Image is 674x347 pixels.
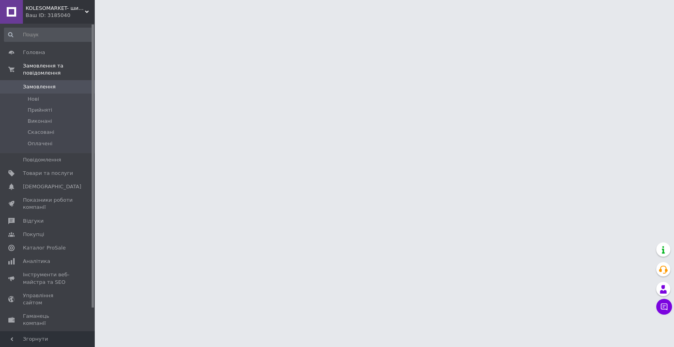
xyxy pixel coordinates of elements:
[28,129,54,136] span: Скасовані
[23,218,43,225] span: Відгуки
[23,258,50,265] span: Аналітика
[23,156,61,163] span: Повідомлення
[23,292,73,306] span: Управління сайтом
[23,231,44,238] span: Покупці
[28,107,52,114] span: Прийняті
[23,183,81,190] span: [DEMOGRAPHIC_DATA]
[23,271,73,285] span: Інструменти веб-майстра та SEO
[23,197,73,211] span: Показники роботи компанії
[28,118,52,125] span: Виконані
[23,313,73,327] span: Гаманець компанії
[28,140,53,147] span: Оплачені
[23,49,45,56] span: Головна
[23,83,56,90] span: Замовлення
[23,170,73,177] span: Товари та послуги
[26,12,95,19] div: Ваш ID: 3185040
[23,62,95,77] span: Замовлення та повідомлення
[4,28,93,42] input: Пошук
[23,244,66,251] span: Каталог ProSale
[26,5,85,12] span: KOLESOMARKET- шини та камери для будь-якого виду транспорту
[656,299,672,315] button: Чат з покупцем
[28,96,39,103] span: Нові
